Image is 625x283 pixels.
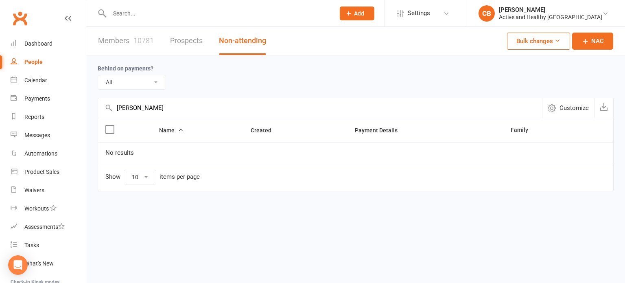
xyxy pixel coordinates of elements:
[251,125,280,135] button: Created
[170,27,203,55] a: Prospects
[133,36,154,45] div: 10781
[11,200,86,218] a: Workouts
[408,4,430,22] span: Settings
[24,150,57,157] div: Automations
[11,145,86,163] a: Automations
[507,33,570,50] button: Bulk changes
[479,5,495,22] div: CB
[24,169,59,175] div: Product Sales
[11,254,86,273] a: What's New
[24,187,44,193] div: Waivers
[159,125,184,135] button: Name
[98,98,542,118] input: Search by contact name
[499,13,602,21] div: Active and Healthy [GEOGRAPHIC_DATA]
[105,170,200,184] div: Show
[8,255,28,275] div: Open Intercom Messenger
[11,181,86,200] a: Waivers
[24,40,52,47] div: Dashboard
[159,127,184,134] span: Name
[355,125,406,135] button: Payment Details
[355,127,406,134] span: Payment Details
[24,59,43,65] div: People
[11,236,86,254] a: Tasks
[559,103,589,113] span: Customize
[24,224,65,230] div: Assessments
[503,118,579,143] th: Family
[11,35,86,53] a: Dashboard
[98,65,153,72] label: Behind on payments?
[572,33,613,50] a: NAC
[11,218,86,236] a: Assessments
[24,132,50,138] div: Messages
[10,8,30,29] a: Clubworx
[24,114,44,120] div: Reports
[354,10,364,17] span: Add
[11,126,86,145] a: Messages
[11,108,86,126] a: Reports
[251,127,280,134] span: Created
[24,205,49,212] div: Workouts
[24,95,50,102] div: Payments
[340,7,374,20] button: Add
[11,71,86,90] a: Calendar
[24,242,39,248] div: Tasks
[499,6,602,13] div: [PERSON_NAME]
[107,8,329,19] input: Search...
[160,173,200,180] div: items per page
[24,260,54,267] div: What's New
[219,27,266,55] a: Non-attending
[11,90,86,108] a: Payments
[98,27,154,55] a: Members10781
[11,53,86,71] a: People
[591,36,604,46] span: NAC
[11,163,86,181] a: Product Sales
[98,143,613,163] td: No results
[542,98,594,118] button: Customize
[24,77,47,83] div: Calendar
